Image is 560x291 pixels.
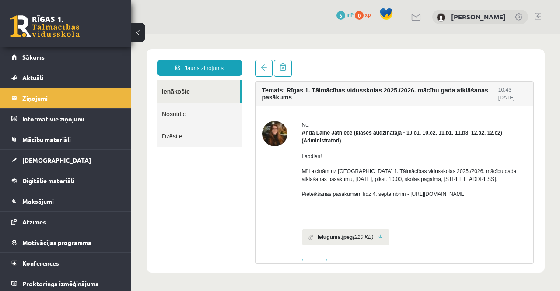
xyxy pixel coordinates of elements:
p: Pieteikšanās pasākumam līdz 4. septembrim - [URL][DOMAIN_NAME] [171,156,396,164]
a: Atbildēt [171,225,196,241]
a: Sākums [11,47,120,67]
legend: Ziņojumi [22,88,120,108]
b: Ielugums.jpeg [186,199,222,207]
img: Luīze Vasiļjeva [437,13,445,22]
a: 5 mP [336,11,353,18]
div: 10:43 [DATE] [367,52,395,68]
span: Atzīmes [22,218,46,226]
span: Motivācijas programma [22,238,91,246]
span: Konferences [22,259,59,267]
span: Proktoringa izmēģinājums [22,280,98,287]
span: Digitālie materiāli [22,177,74,185]
a: Atzīmes [11,212,120,232]
a: Ienākošie [26,46,109,69]
span: [DEMOGRAPHIC_DATA] [22,156,91,164]
a: Motivācijas programma [11,232,120,252]
span: Aktuāli [22,74,43,82]
a: Mācību materiāli [11,129,120,149]
a: Konferences [11,253,120,273]
span: 0 [355,11,364,20]
p: Labdien! [171,119,396,127]
a: Jauns ziņojums [26,26,111,42]
a: Rīgas 1. Tālmācības vidusskola [10,15,80,37]
span: Mācību materiāli [22,135,71,143]
a: Dzēstie [26,91,110,114]
strong: Anda Laine Jātniece (klases audzinātāja - 10.c1, 10.c2, 11.b1, 11.b3, 12.a2, 12.c2) (Administratori) [171,96,371,110]
p: Mīļi aicinām uz [GEOGRAPHIC_DATA] 1. Tālmācības vidusskolas 2025./2026. mācību gada atklāšanas pa... [171,134,396,149]
a: [PERSON_NAME] [451,12,506,21]
a: Maksājumi [11,191,120,211]
legend: Maksājumi [22,191,120,211]
legend: Informatīvie ziņojumi [22,109,120,129]
span: mP [346,11,353,18]
span: xp [365,11,371,18]
h4: Temats: Rīgas 1. Tālmācības vidusskolas 2025./2026. mācību gada atklāšanas pasākums [131,53,367,67]
span: 5 [336,11,345,20]
a: Informatīvie ziņojumi [11,109,120,129]
a: Digitālie materiāli [11,170,120,191]
div: No: [171,87,396,95]
i: (210 KB) [221,199,242,207]
a: 0 xp [355,11,375,18]
a: [DEMOGRAPHIC_DATA] [11,150,120,170]
a: Aktuāli [11,67,120,88]
a: Ziņojumi [11,88,120,108]
span: Sākums [22,53,45,61]
img: Anda Laine Jātniece (klases audzinātāja - 10.c1, 10.c2, 11.b1, 11.b3, 12.a2, 12.c2) [131,87,156,113]
a: Nosūtītie [26,69,110,91]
